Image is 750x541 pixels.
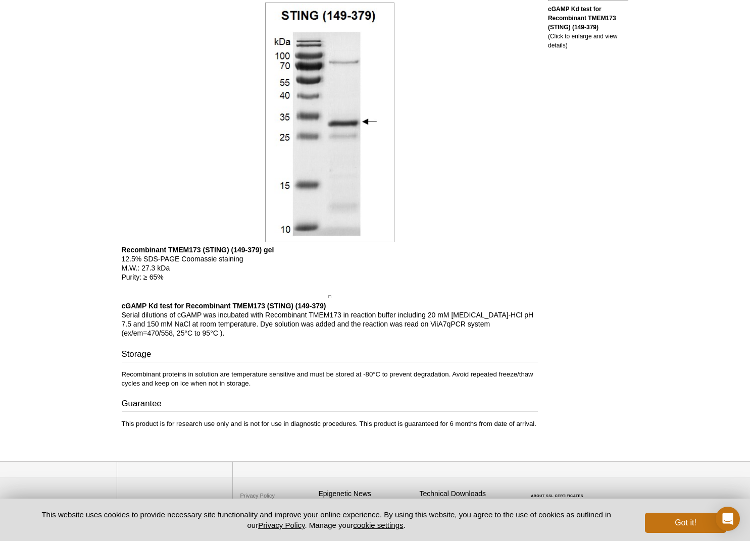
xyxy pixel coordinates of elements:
[531,494,583,498] a: ABOUT SSL CERTIFICATES
[238,488,277,503] a: Privacy Policy
[258,521,305,529] a: Privacy Policy
[122,398,538,412] h3: Guarantee
[521,479,596,502] table: Click to Verify - This site chose Symantec SSL for secure e-commerce and confidential communicati...
[420,490,516,498] h4: Technical Downloads
[122,245,538,282] p: 12.5% SDS-PAGE Coomassie staining M.W.: 27.3 kDa Purity: ≥ 65%
[353,521,403,529] button: cookie settings
[319,490,415,498] h4: Epigenetic News
[328,295,331,298] img: cGAMP Kd test for Recombinant TMEM173 (STING) (149-379)
[122,302,326,310] b: cGAMP Kd test for Recombinant TMEM173 (STING) (149-379)
[645,513,726,533] button: Got it!
[716,507,740,531] div: Open Intercom Messenger
[122,419,538,428] p: This product is for research use only and is not for use in diagnostic procedures. This product i...
[122,348,538,362] h3: Storage
[548,5,629,50] p: (Click to enlarge and view details)
[122,370,538,388] p: Recombinant proteins in solution are temperature sensitive and must be stored at -80°C to prevent...
[122,301,538,338] p: Serial dilutions of cGAMP was incubated with Recombinant TMEM173 in reaction buffer including 20 ...
[122,246,274,254] b: Recombinant TMEM173 (STING) (149-379) gel
[24,509,629,530] p: This website uses cookies to provide necessary site functionality and improve your online experie...
[548,6,616,31] b: cGAMP Kd test for Recombinant TMEM173 (STING) (149-379)
[117,462,233,503] img: Active Motif,
[265,3,394,242] img: Recombinant TMEM173 (STING) (149-379) gel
